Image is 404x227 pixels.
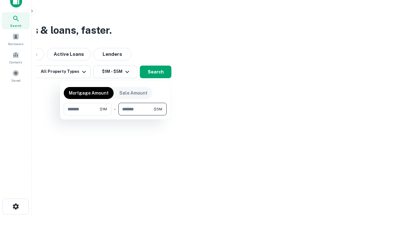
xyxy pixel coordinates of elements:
[154,106,162,112] span: $5M
[100,106,107,112] span: $1M
[372,177,404,207] iframe: Chat Widget
[69,90,109,96] p: Mortgage Amount
[119,90,147,96] p: Sale Amount
[114,103,116,115] div: -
